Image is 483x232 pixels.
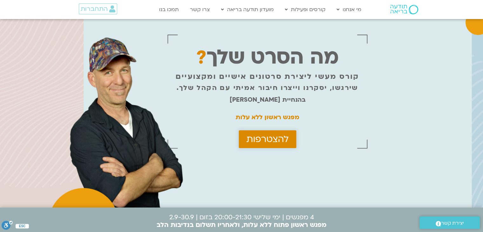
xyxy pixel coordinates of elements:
[187,3,213,16] a: צרו קשר
[79,3,117,14] a: התחברות
[246,134,289,144] span: להצטרפות
[419,216,480,229] a: יצירת קשר
[156,3,182,16] a: תמכו בנו
[390,5,418,14] img: תודעה בריאה
[441,219,464,228] span: יצירת קשר
[333,3,365,16] a: מי אנחנו
[236,113,299,121] strong: מפגש ראשון ללא עלות
[157,221,326,229] b: מפגש ראשון פתוח ללא עלות, ולאחריו תשלום בנדיבות הלב
[196,45,206,70] span: ?
[282,3,329,16] a: קורסים ופעילות
[218,3,277,16] a: מועדון תודעה בריאה
[230,96,305,104] strong: בהנחיית [PERSON_NAME]
[157,214,326,229] p: 4 מפגשים | ימי שלישי 20:00-21:30 בזום | 2.9-30.9
[196,53,339,62] p: מה הסרט שלך
[81,5,108,12] span: התחברות
[177,84,358,92] p: שירגשו, יסקרנו וייצרו חיבור אמיתי עם הקהל שלך.
[239,130,296,148] a: להצטרפות
[176,72,359,81] p: קורס מעשי ליצירת סרטונים אישיים ומקצועיים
